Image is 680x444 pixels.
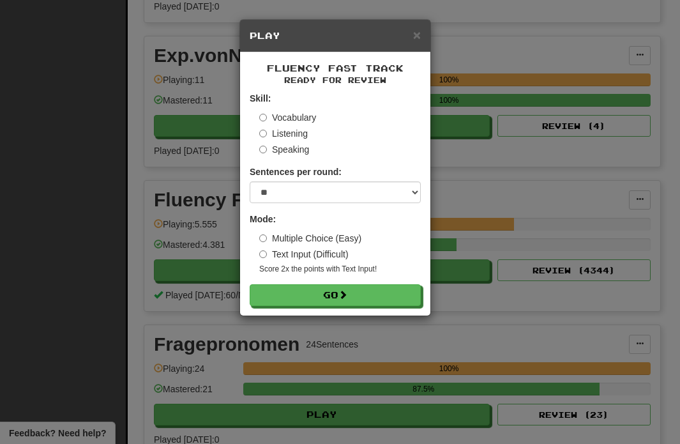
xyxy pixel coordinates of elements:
input: Multiple Choice (Easy) [259,234,267,242]
input: Text Input (Difficult) [259,250,267,258]
strong: Skill: [250,93,271,103]
h5: Play [250,29,421,42]
button: Close [413,28,421,42]
small: Score 2x the points with Text Input ! [259,264,421,275]
label: Multiple Choice (Easy) [259,232,361,245]
label: Speaking [259,143,309,156]
input: Speaking [259,146,267,153]
span: × [413,27,421,42]
input: Vocabulary [259,114,267,121]
button: Go [250,284,421,306]
small: Ready for Review [250,75,421,86]
label: Sentences per round: [250,165,342,178]
label: Vocabulary [259,111,316,124]
input: Listening [259,130,267,137]
strong: Mode: [250,214,276,224]
label: Text Input (Difficult) [259,248,349,261]
label: Listening [259,127,308,140]
span: Fluency Fast Track [267,63,404,73]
